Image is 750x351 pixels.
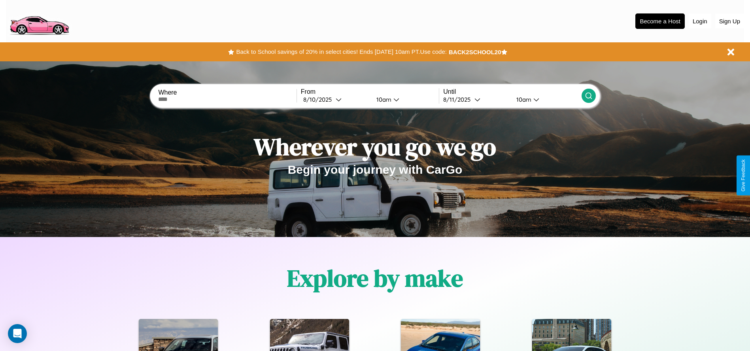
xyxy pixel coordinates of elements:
[287,262,463,294] h1: Explore by make
[741,159,746,192] div: Give Feedback
[301,95,370,104] button: 8/10/2025
[689,14,711,28] button: Login
[443,96,474,103] div: 8 / 11 / 2025
[301,88,439,95] label: From
[512,96,533,103] div: 10am
[370,95,439,104] button: 10am
[715,14,744,28] button: Sign Up
[6,4,72,37] img: logo
[303,96,336,103] div: 8 / 10 / 2025
[510,95,582,104] button: 10am
[158,89,296,96] label: Where
[443,88,581,95] label: Until
[372,96,393,103] div: 10am
[635,13,685,29] button: Become a Host
[234,46,448,57] button: Back to School savings of 20% in select cities! Ends [DATE] 10am PT.Use code:
[8,324,27,343] div: Open Intercom Messenger
[449,49,501,55] b: BACK2SCHOOL20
